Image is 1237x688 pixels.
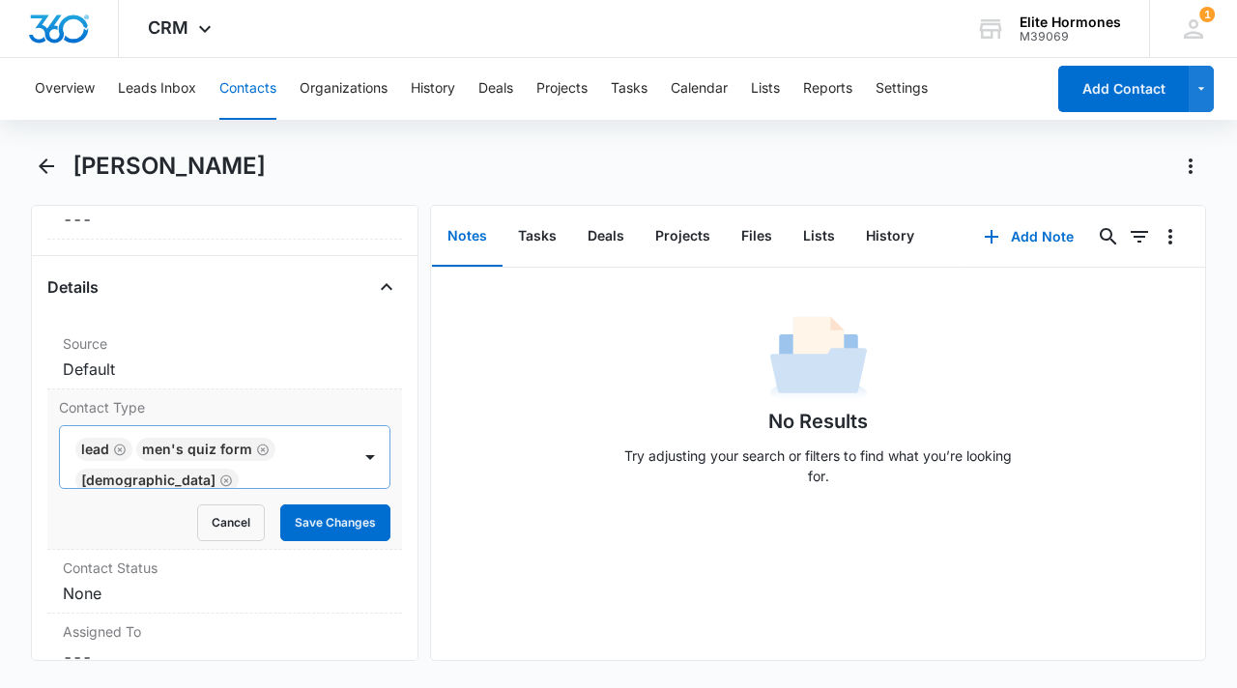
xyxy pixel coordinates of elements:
button: Lists [788,207,850,267]
button: Lists [751,58,780,120]
button: Add Contact [1058,66,1189,112]
button: Contacts [219,58,276,120]
button: Settings [876,58,928,120]
button: History [850,207,930,267]
div: [DEMOGRAPHIC_DATA] [81,473,216,487]
div: Contact StatusNone [47,550,402,614]
button: Actions [1175,151,1206,182]
button: History [411,58,455,120]
button: Tasks [503,207,572,267]
button: Cancel [197,504,265,541]
h4: Details [47,275,99,299]
button: Reports [803,58,852,120]
div: Remove Men's Quiz Form [252,443,270,456]
button: Calendar [671,58,728,120]
div: notifications count [1199,7,1215,22]
button: Projects [640,207,726,267]
div: Lead [81,443,109,456]
h1: No Results [768,407,868,436]
button: Leads Inbox [118,58,196,120]
button: Filters [1124,221,1155,252]
button: Tasks [611,58,647,120]
button: Close [371,272,402,302]
label: Source [63,333,387,354]
h1: [PERSON_NAME] [72,152,266,181]
button: Deals [478,58,513,120]
div: SourceDefault [47,326,402,389]
button: Save Changes [280,504,390,541]
label: Contact Type [59,397,390,417]
button: Deals [572,207,640,267]
dd: --- [63,208,387,231]
div: Address--- [47,176,402,240]
div: Remove Lead [109,443,127,456]
p: Try adjusting your search or filters to find what you’re looking for. [616,445,1021,486]
label: Contact Status [63,558,387,578]
button: Organizations [300,58,388,120]
div: account name [1020,14,1121,30]
button: Notes [432,207,503,267]
button: Search... [1093,221,1124,252]
button: Files [726,207,788,267]
div: Men's Quiz Form [142,443,252,456]
dd: --- [63,645,387,669]
img: No Data [770,310,867,407]
div: Assigned To--- [47,614,402,677]
button: Overview [35,58,95,120]
dd: None [63,582,387,605]
span: CRM [148,17,188,38]
div: Remove male [216,473,233,487]
button: Overflow Menu [1155,221,1186,252]
span: 1 [1199,7,1215,22]
label: Assigned To [63,621,387,642]
button: Back [31,151,61,182]
button: Projects [536,58,588,120]
button: Add Note [964,214,1093,260]
div: account id [1020,30,1121,43]
dd: Default [63,358,387,381]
